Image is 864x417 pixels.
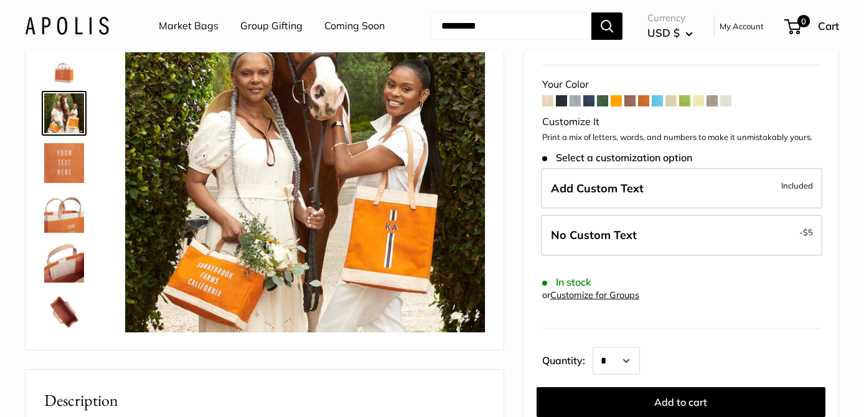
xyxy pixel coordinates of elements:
img: description_Inner pocket good for daily drivers. [44,243,84,283]
button: Search [591,12,622,40]
label: Add Custom Text [541,168,822,209]
a: Market Bags [159,17,218,35]
span: Add Custom Text [551,181,644,195]
a: My Account [720,19,764,34]
span: Select a customization option [542,152,692,164]
label: Leave Blank [541,215,822,256]
span: Cart [818,19,839,32]
span: Currency [647,9,693,27]
span: 0 [797,15,810,27]
label: Quantity: [542,344,593,375]
div: Your Color [542,75,820,94]
span: - [799,225,813,240]
span: Included [781,178,813,193]
a: description_Spacious inner area with room for everything. Plus water-resistant lining. [42,290,87,335]
span: In stock [542,276,591,288]
button: USD $ [647,23,693,43]
img: Petite Market Bag in Citrus [44,93,84,133]
a: Petite Market Bag in Citrus [42,91,87,136]
a: 0 Cart [786,16,839,36]
a: Coming Soon [324,17,385,35]
p: Print a mix of letters, words, and numbers to make it unmistakably yours. [542,131,820,144]
a: Customize for Groups [550,289,639,301]
img: Petite Market Bag in Citrus [44,44,84,83]
a: description_Custom printed text with eco-friendly ink. [42,141,87,185]
img: description_Take it anywhere with easy-grip handles. [44,193,84,233]
a: Group Gifting [240,17,303,35]
span: No Custom Text [551,228,637,242]
img: Apolis [25,17,109,35]
img: description_Custom printed text with eco-friendly ink. [44,143,84,183]
a: Petite Market Bag in Citrus [42,41,87,86]
a: description_Inner pocket good for daily drivers. [42,240,87,285]
button: Add to cart [537,387,825,417]
a: description_Take it anywhere with easy-grip handles. [42,190,87,235]
span: USD $ [647,26,680,39]
span: $5 [803,227,813,237]
img: description_Spacious inner area with room for everything. Plus water-resistant lining. [44,293,84,332]
input: Search... [431,12,591,40]
h2: Description [44,388,485,413]
div: or [542,287,639,304]
div: Customize It [542,113,820,131]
